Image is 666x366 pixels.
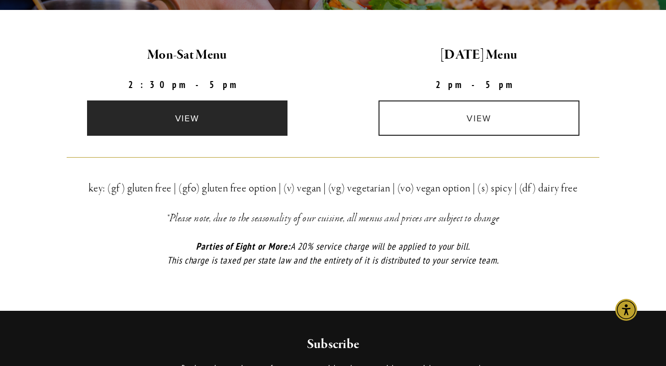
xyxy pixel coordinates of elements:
[436,79,522,91] strong: 2pm-5pm
[167,240,499,267] em: A 20% service charge will be applied to your bill. This charge is taxed per state law and the ent...
[87,100,288,136] a: view
[379,100,579,136] a: view
[50,45,325,66] h2: Mon-Sat Menu
[615,299,637,321] div: Accessibility Menu
[342,45,617,66] h2: [DATE] Menu
[166,211,500,225] em: *Please note, due to the seasonality of our cuisine, all menus and prices are subject to change
[107,336,560,354] h2: Subscribe
[128,79,247,91] strong: 2:30pm-5pm
[196,240,290,252] em: Parties of Eight or More:
[67,180,599,197] h3: key: (gf) gluten free | (gfo) gluten free option | (v) vegan | (vg) vegetarian | (vo) vegan optio...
